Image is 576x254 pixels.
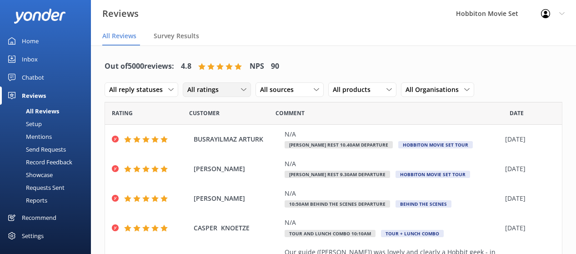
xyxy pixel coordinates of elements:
[333,85,376,95] span: All products
[285,188,501,198] div: N/A
[260,85,299,95] span: All sources
[22,208,56,227] div: Recommend
[5,143,91,156] a: Send Requests
[505,193,551,203] div: [DATE]
[250,61,264,72] h4: NPS
[275,109,305,117] span: Question
[505,164,551,174] div: [DATE]
[112,109,133,117] span: Date
[5,168,91,181] a: Showcase
[398,141,473,148] span: Hobbiton Movie Set Tour
[5,105,59,117] div: All Reviews
[285,171,390,178] span: [PERSON_NAME] Rest 9.30am Departure
[285,230,376,237] span: Tour and Lunch Combo 10:10am
[109,85,168,95] span: All reply statuses
[194,223,280,233] span: CASPER KNOETZE
[5,181,91,194] a: Requests Sent
[5,168,53,181] div: Showcase
[22,68,44,86] div: Chatbot
[285,141,393,148] span: [PERSON_NAME] Rest 10.40am Departure
[285,129,501,139] div: N/A
[5,105,91,117] a: All Reviews
[5,194,47,207] div: Reports
[396,200,451,208] span: Behind The Scenes
[102,6,139,21] h3: Reviews
[5,130,52,143] div: Mentions
[5,156,72,168] div: Record Feedback
[5,156,91,168] a: Record Feedback
[181,61,191,72] h4: 4.8
[102,31,136,41] span: All Reviews
[5,117,42,130] div: Setup
[396,171,470,178] span: Hobbiton Movie Set Tour
[14,9,66,24] img: yonder-white-logo.png
[194,193,280,203] span: [PERSON_NAME]
[22,227,44,245] div: Settings
[22,86,46,105] div: Reviews
[285,200,390,208] span: 10:50am Behind The Scenes Departure
[5,130,91,143] a: Mentions
[5,117,91,130] a: Setup
[194,164,280,174] span: [PERSON_NAME]
[285,159,501,169] div: N/A
[194,134,280,144] span: BUSRAYILMAZ ARTURK
[406,85,464,95] span: All Organisations
[505,134,551,144] div: [DATE]
[187,85,224,95] span: All ratings
[505,223,551,233] div: [DATE]
[381,230,444,237] span: Tour + Lunch Combo
[510,109,524,117] span: Date
[5,143,66,156] div: Send Requests
[22,50,38,68] div: Inbox
[105,61,174,72] h4: Out of 5000 reviews:
[22,32,39,50] div: Home
[189,109,220,117] span: Date
[5,181,65,194] div: Requests Sent
[271,61,279,72] h4: 90
[154,31,199,41] span: Survey Results
[285,218,501,228] div: N/A
[5,194,91,207] a: Reports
